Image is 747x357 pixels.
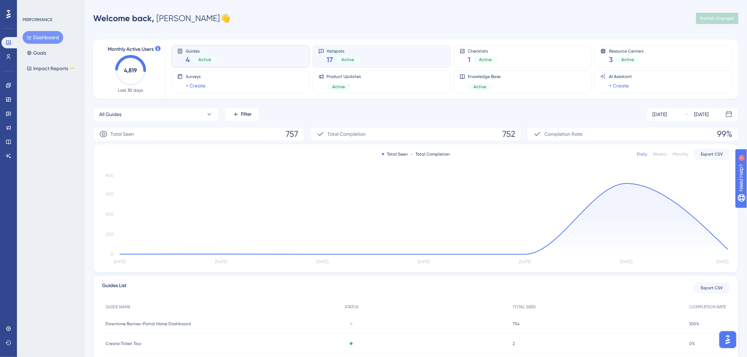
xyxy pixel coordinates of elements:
[689,321,700,327] span: 100%
[513,321,520,327] span: 754
[186,48,217,53] span: Guides
[716,260,728,265] tspan: [DATE]
[102,282,126,294] span: Guides List
[124,67,137,74] text: 4,819
[513,341,515,346] span: 2
[701,151,723,157] span: Export CSV
[316,260,328,265] tspan: [DATE]
[418,260,430,265] tspan: [DATE]
[609,81,629,90] a: + Create
[342,57,354,62] span: Active
[215,260,227,265] tspan: [DATE]
[327,74,361,79] span: Product Updates
[513,304,536,310] span: TOTAL SEEN
[621,260,633,265] tspan: [DATE]
[717,329,739,350] iframe: UserGuiding AI Assistant Launcher
[110,130,134,138] span: Total Seen
[717,128,733,140] span: 99%
[23,31,63,44] button: Dashboard
[694,282,730,294] button: Export CSV
[479,57,492,62] span: Active
[689,304,726,310] span: COMPLETION RATE
[286,128,299,140] span: 757
[99,110,121,119] span: All Guides
[106,192,114,196] tspan: 600
[93,13,154,23] span: Welcome back,
[186,55,190,65] span: 4
[333,84,345,90] span: Active
[106,232,114,237] tspan: 200
[673,151,689,157] div: Monthly
[474,84,486,90] span: Active
[23,47,50,59] button: Goals
[411,151,450,157] div: Total Completion
[106,173,114,178] tspan: 800
[609,74,632,79] span: AI Assistant
[118,87,143,93] span: Last 30 days
[345,304,359,310] span: STATUS
[544,130,582,138] span: Completion Rate
[186,74,205,79] span: Surveys
[225,107,260,121] button: Filter
[327,48,360,53] span: Hotspots
[17,2,44,10] span: Need Help?
[700,16,734,21] span: Publish Changes
[502,128,515,140] span: 752
[186,81,205,90] a: + Create
[468,74,501,79] span: Knowledge Base
[701,285,723,291] span: Export CSV
[70,67,76,70] div: BETA
[23,17,52,23] div: PERFORMANCE
[198,57,211,62] span: Active
[111,252,114,257] tspan: 0
[519,260,531,265] tspan: [DATE]
[106,212,114,217] tspan: 400
[327,55,333,65] span: 17
[328,130,366,138] span: Total Completion
[106,304,130,310] span: GUIDE NAME
[468,48,498,53] span: Checklists
[694,110,709,119] div: [DATE]
[653,110,667,119] div: [DATE]
[23,62,80,75] button: Impact ReportsBETA
[106,321,191,327] span: Downtime Banner-Portal Home Dashboard
[93,107,219,121] button: All Guides
[108,45,154,54] span: Monthly Active Users
[382,151,408,157] div: Total Seen
[696,13,739,24] button: Publish Changes
[106,341,142,346] span: Create Ticket Tour
[93,13,231,24] div: [PERSON_NAME] 👋
[621,57,634,62] span: Active
[114,260,126,265] tspan: [DATE]
[694,149,730,160] button: Export CSV
[609,48,644,53] span: Resource Centers
[468,55,471,65] span: 1
[637,151,647,157] div: Daily
[689,341,695,346] span: 0%
[241,110,252,119] span: Filter
[49,4,51,9] div: 1
[609,55,613,65] span: 3
[653,151,667,157] div: Weekly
